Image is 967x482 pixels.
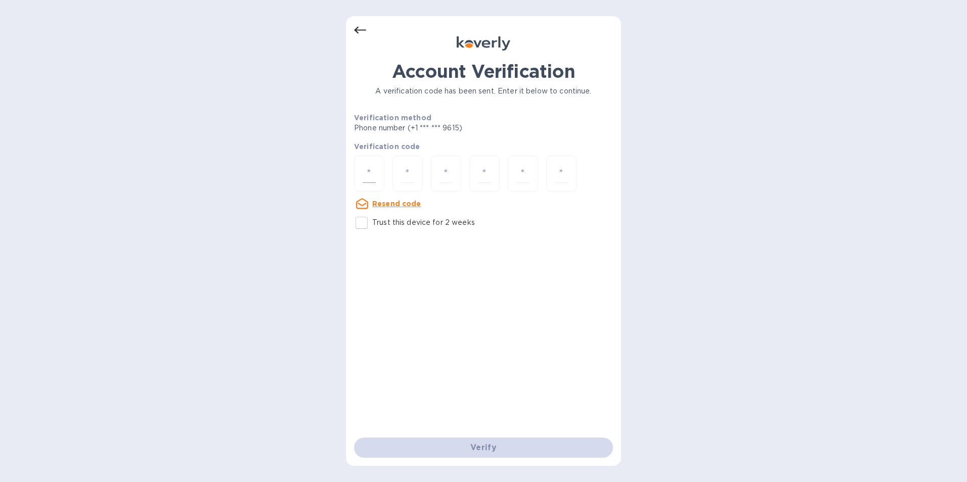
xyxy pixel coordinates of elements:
h1: Account Verification [354,61,613,82]
p: Trust this device for 2 weeks [372,217,475,228]
u: Resend code [372,200,421,208]
b: Verification method [354,114,431,122]
p: Phone number (+1 *** *** 9615) [354,123,540,133]
p: Verification code [354,141,613,152]
p: A verification code has been sent. Enter it below to continue. [354,86,613,97]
